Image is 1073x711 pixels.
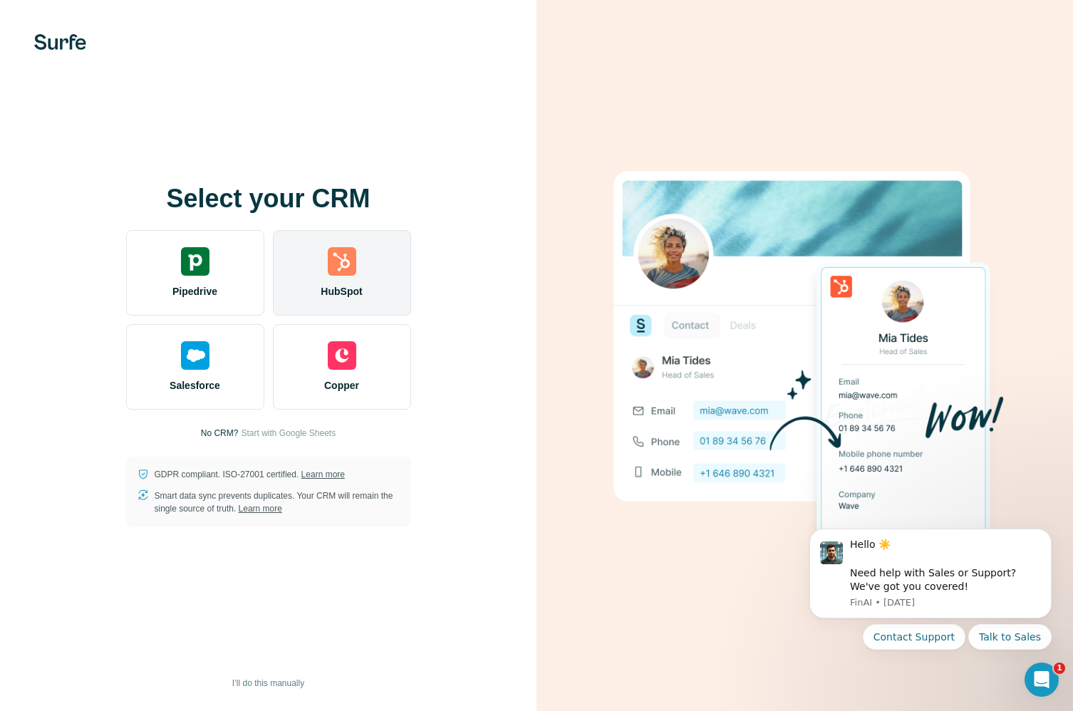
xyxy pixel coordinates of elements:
p: No CRM? [201,427,239,440]
a: Learn more [301,469,345,479]
img: pipedrive's logo [181,247,209,276]
button: I’ll do this manually [222,673,314,694]
span: HubSpot [321,284,362,299]
h1: Select your CRM [126,185,411,213]
span: Copper [324,378,359,393]
span: Pipedrive [172,284,217,299]
span: I’ll do this manually [232,677,304,690]
img: hubspot's logo [328,247,356,276]
a: Learn more [239,504,282,514]
span: 1 [1054,663,1065,674]
img: HUBSPOT image [606,149,1005,562]
iframe: Intercom live chat [1025,663,1059,697]
img: copper's logo [328,341,356,370]
span: Salesforce [170,378,220,393]
p: Smart data sync prevents duplicates. Your CRM will remain the single source of truth. [155,489,400,515]
img: salesforce's logo [181,341,209,370]
p: GDPR compliant. ISO-27001 certified. [155,468,345,481]
img: Surfe's logo [34,34,86,50]
iframe: Intercom notifications message [788,511,1073,704]
button: Start with Google Sheets [241,427,336,440]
